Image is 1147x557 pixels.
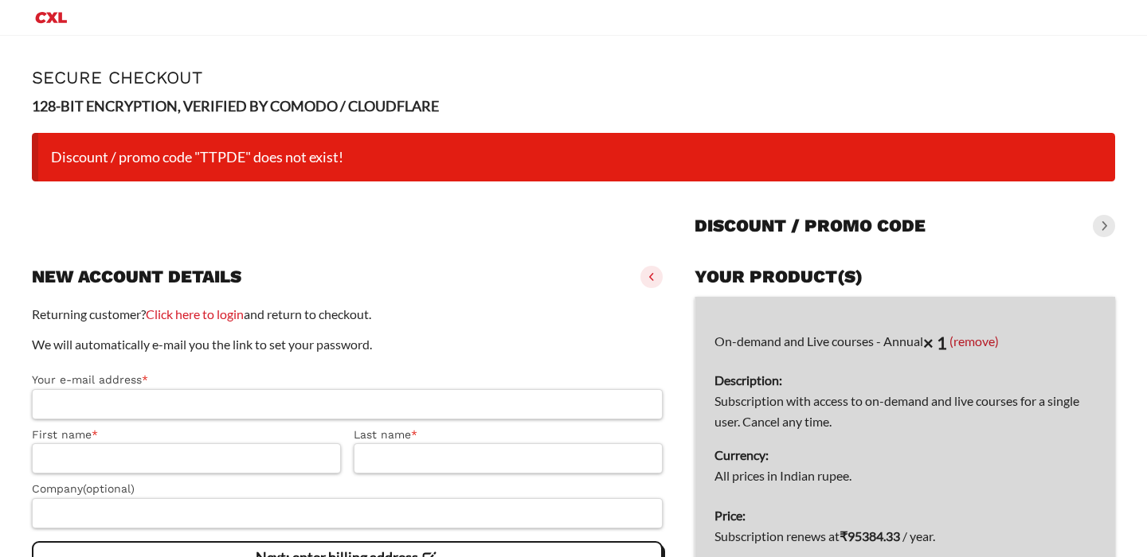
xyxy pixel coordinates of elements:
p: Returning customer? and return to checkout. [32,304,663,325]
label: First name [32,426,341,444]
label: Your e-mail address [32,371,663,389]
li: Discount / promo code "TTPDE" does not exist! [32,133,1115,181]
h3: New account details [32,266,241,288]
strong: 128-BIT ENCRYPTION, VERIFIED BY COMODO / CLOUDFLARE [32,97,439,115]
a: Click here to login [146,306,244,321]
span: (optional) [83,482,135,495]
label: Company [32,480,663,498]
h3: Discount / promo code [695,215,926,237]
label: Last name [354,426,663,444]
p: We will automatically e-mail you the link to set your password. [32,334,663,355]
h1: Secure Checkout [32,68,1115,88]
